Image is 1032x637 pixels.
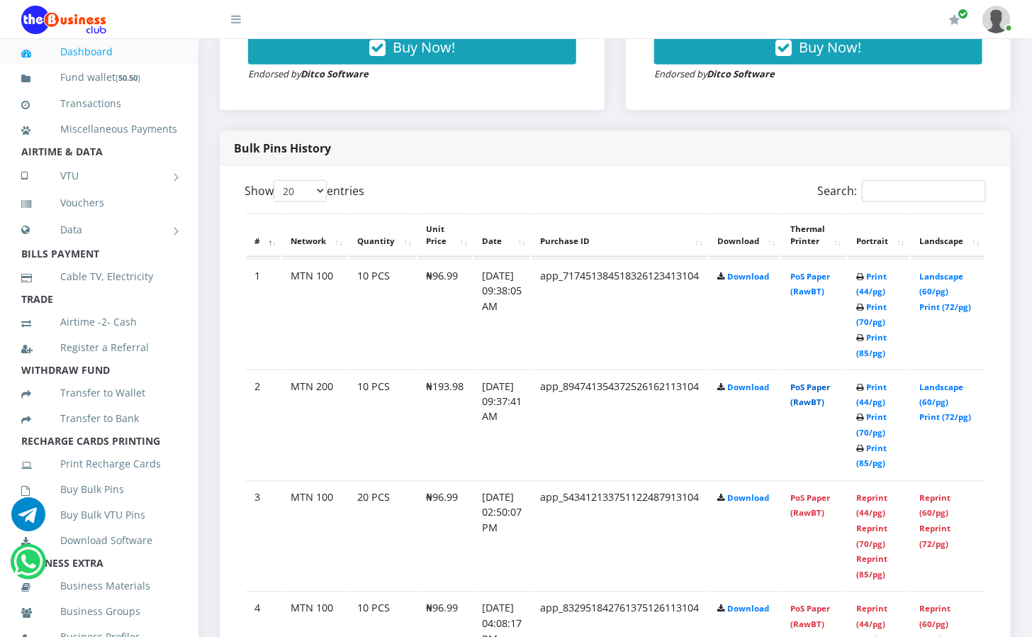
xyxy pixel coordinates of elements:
th: Unit Price: activate to sort column ascending [417,214,472,257]
a: Download [727,271,769,282]
td: 2 [246,370,281,480]
th: Network: activate to sort column ascending [282,214,347,257]
select: Showentries [274,180,327,202]
td: ₦193.98 [417,370,472,480]
td: 10 PCS [349,370,416,480]
a: Fund wallet[50.50] [21,61,177,94]
td: MTN 100 [282,259,347,369]
a: Download [727,604,769,614]
a: Download [727,382,769,392]
a: Landscape (60/pg) [919,271,963,297]
label: Show entries [245,180,364,202]
td: [DATE] 02:50:07 PM [473,481,530,591]
img: User [982,6,1011,33]
th: Portrait: activate to sort column ascending [848,214,909,257]
label: Search: [817,180,986,202]
a: PoS Paper (RawBT) [790,271,830,297]
strong: Ditco Software [707,67,775,80]
a: Business Materials [21,570,177,602]
a: Register a Referral [21,331,177,364]
small: [ ] [116,72,140,83]
a: Data [21,212,177,248]
a: Reprint (44/pg) [856,604,887,630]
i: Renew/Upgrade Subscription [949,14,960,26]
td: app_894741354372526162113104 [532,370,707,480]
a: Reprint (60/pg) [919,493,950,519]
a: Print (72/pg) [919,412,971,423]
a: Download [727,493,769,504]
strong: Bulk Pins History [234,140,331,156]
small: Endorsed by [248,67,369,80]
td: [DATE] 09:37:41 AM [473,370,530,480]
a: Print (44/pg) [856,271,887,297]
a: Airtime -2- Cash [21,306,177,338]
a: Landscape (60/pg) [919,382,963,408]
strong: Ditco Software [301,67,369,80]
a: Transfer to Wallet [21,377,177,409]
td: ₦96.99 [417,481,472,591]
th: Date: activate to sort column ascending [473,214,530,257]
a: Miscellaneous Payments [21,113,177,145]
a: Reprint (44/pg) [856,493,887,519]
th: Purchase ID: activate to sort column ascending [532,214,707,257]
th: Download: activate to sort column ascending [709,214,780,257]
a: Buy Bulk Pins [21,473,177,506]
td: MTN 100 [282,481,347,591]
td: MTN 200 [282,370,347,480]
a: Reprint (60/pg) [919,604,950,630]
th: Quantity: activate to sort column ascending [349,214,416,257]
a: PoS Paper (RawBT) [790,493,830,519]
a: Buy Bulk VTU Pins [21,499,177,531]
td: [DATE] 09:38:05 AM [473,259,530,369]
a: Chat for support [11,508,45,531]
td: 3 [246,481,281,591]
a: Business Groups [21,595,177,628]
td: app_717451384518326123413104 [532,259,707,369]
input: Search: [862,180,986,202]
th: Landscape: activate to sort column ascending [911,214,985,257]
td: app_543412133751122487913104 [532,481,707,591]
a: PoS Paper (RawBT) [790,604,830,630]
a: Print Recharge Cards [21,448,177,480]
a: Transactions [21,87,177,120]
td: 1 [246,259,281,369]
a: Print (72/pg) [919,301,971,312]
span: Renew/Upgrade Subscription [958,9,968,19]
a: Vouchers [21,187,177,219]
button: Buy Now! [248,31,576,65]
img: Logo [21,6,106,34]
button: Buy Now! [654,31,982,65]
a: Print (85/pg) [856,443,887,470]
span: Buy Now! [393,38,455,57]
a: Reprint (72/pg) [919,524,950,550]
a: Print (44/pg) [856,382,887,408]
b: 50.50 [118,72,138,83]
span: Buy Now! [799,38,861,57]
td: ₦96.99 [417,259,472,369]
a: Cable TV, Electricity [21,260,177,293]
a: PoS Paper (RawBT) [790,382,830,408]
td: 20 PCS [349,481,416,591]
th: #: activate to sort column descending [246,214,281,257]
a: Dashboard [21,35,177,68]
a: VTU [21,158,177,194]
th: Thermal Printer: activate to sort column ascending [782,214,846,257]
a: Print (85/pg) [856,332,887,358]
td: 10 PCS [349,259,416,369]
a: Reprint (70/pg) [856,524,887,550]
a: Print (70/pg) [856,301,887,328]
a: Print (70/pg) [856,412,887,438]
a: Transfer to Bank [21,402,177,435]
a: Reprint (85/pg) [856,554,887,580]
small: Endorsed by [654,67,775,80]
a: Download Software [21,524,177,557]
a: Chat for support [13,555,43,579]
